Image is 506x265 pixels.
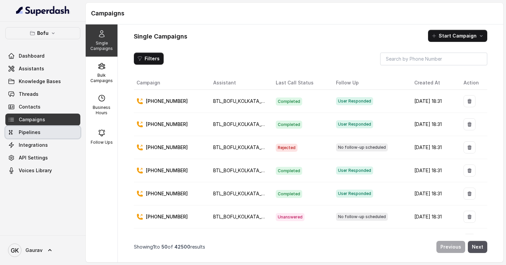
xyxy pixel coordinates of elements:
span: Completed [276,167,302,175]
span: Pipelines [19,129,40,136]
th: Assistant [208,76,270,90]
a: Pipelines [5,126,80,138]
span: User Responded [336,97,373,105]
span: Gaurav [25,247,43,254]
p: [PHONE_NUMBER] [146,121,188,128]
span: Unanswered [276,213,305,221]
td: [DATE] 18:31 [409,228,458,252]
th: Last Call Status [270,76,331,90]
span: Completed [276,121,302,129]
p: Single Campaigns [88,41,115,51]
span: Completed [276,190,302,198]
p: [PHONE_NUMBER] [146,98,188,105]
a: API Settings [5,152,80,164]
text: GK [11,247,19,254]
a: Campaigns [5,114,80,126]
button: Bofu [5,27,80,39]
span: User Responded [336,190,373,198]
td: [DATE] 18:31 [409,182,458,205]
p: Business Hours [88,105,115,116]
a: Gaurav [5,241,80,260]
a: Dashboard [5,50,80,62]
span: 1 [153,244,155,250]
span: 50 [161,244,168,250]
span: Campaigns [19,116,45,123]
a: Voices Library [5,164,80,177]
span: BTL_BOFU_KOLKATA_Uttam [213,121,275,127]
th: Follow Up [331,76,409,90]
p: [PHONE_NUMBER] [146,213,188,220]
input: Search by Phone Number [380,53,487,65]
p: [PHONE_NUMBER] [146,167,188,174]
h1: Single Campaigns [134,31,187,42]
th: Action [458,76,487,90]
td: [DATE] 18:31 [409,205,458,228]
span: No follow-up scheduled [336,143,388,151]
h1: Campaigns [91,8,498,19]
p: Showing to of results [134,244,205,250]
td: [DATE] 18:31 [409,136,458,159]
nav: Pagination [134,237,487,257]
p: Bulk Campaigns [88,73,115,83]
span: Completed [276,97,302,106]
span: User Responded [336,167,373,175]
span: BTL_BOFU_KOLKATA_Uttam [213,144,275,150]
span: Rejected [276,144,298,152]
a: Integrations [5,139,80,151]
p: [PHONE_NUMBER] [146,190,188,197]
a: Knowledge Bases [5,75,80,87]
span: No follow-up scheduled [336,213,388,221]
p: Bofu [37,29,49,37]
span: User Responded [336,120,373,128]
button: Previous [436,241,465,253]
span: Dashboard [19,53,45,59]
span: API Settings [19,154,48,161]
span: Integrations [19,142,48,148]
a: Contacts [5,101,80,113]
td: [DATE] 18:31 [409,113,458,136]
p: [PHONE_NUMBER] [146,144,188,151]
a: Threads [5,88,80,100]
span: Assistants [19,65,44,72]
img: light.svg [16,5,70,16]
span: Contacts [19,104,40,110]
span: BTL_BOFU_KOLKATA_Uttam [213,168,275,173]
a: Assistants [5,63,80,75]
button: Start Campaign [428,30,487,42]
button: Filters [134,53,164,65]
span: BTL_BOFU_KOLKATA_Uttam [213,214,275,219]
td: [DATE] 18:31 [409,90,458,113]
td: [DATE] 18:31 [409,159,458,182]
th: Created At [409,76,458,90]
span: BTL_BOFU_KOLKATA_Uttam [213,98,275,104]
th: Campaign [134,76,208,90]
span: BTL_BOFU_KOLKATA_Uttam [213,191,275,196]
span: Threads [19,91,38,97]
span: 42500 [174,244,190,250]
span: Knowledge Bases [19,78,61,85]
button: Next [468,241,487,253]
p: Follow Ups [91,140,113,145]
span: Voices Library [19,167,52,174]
